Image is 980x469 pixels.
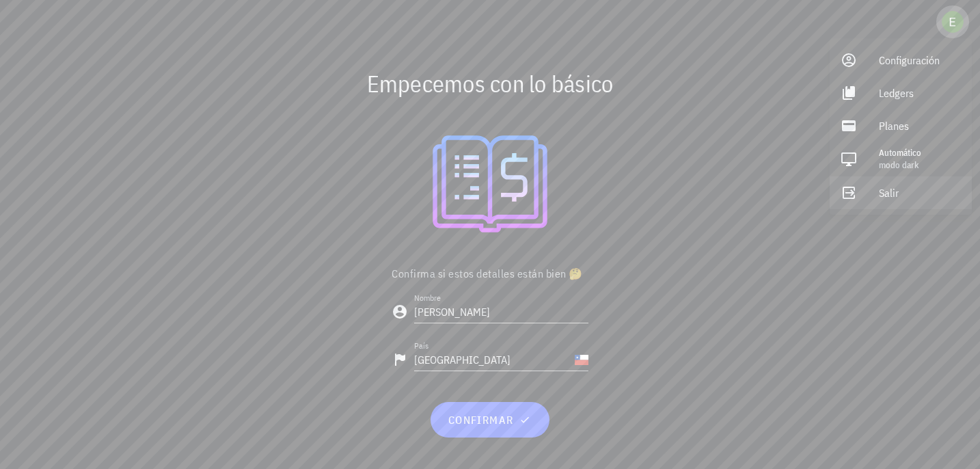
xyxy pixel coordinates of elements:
[575,353,588,366] div: CL-icon
[879,112,961,139] div: Planes
[85,62,895,105] div: Empecemos con lo básico
[447,413,532,427] span: confirmar
[879,148,961,159] div: Automático
[414,293,441,303] label: Nombre
[879,79,961,107] div: Ledgers
[879,159,918,171] span: modo Dark
[392,265,588,282] p: Confirma si estos detalles están bien 🤔
[431,402,549,438] button: confirmar
[942,11,964,33] div: avatar
[879,46,961,74] div: Configuración
[879,179,961,206] div: Salir
[414,340,428,351] label: País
